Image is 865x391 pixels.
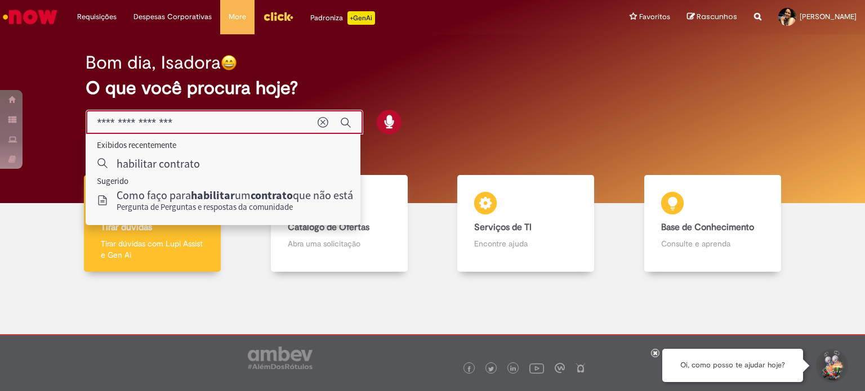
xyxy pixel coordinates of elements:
[619,175,806,272] a: Base de Conhecimento Consulte e aprenda
[800,12,857,21] span: [PERSON_NAME]
[229,11,246,23] span: More
[814,349,848,383] button: Iniciar Conversa de Suporte
[488,366,494,372] img: logo_footer_twitter.png
[101,238,204,260] p: Tirar dúvidas com Lupi Assist e Gen Ai
[1,6,59,28] img: ServiceNow
[347,11,375,25] p: +GenAi
[310,11,375,25] div: Padroniza
[661,238,764,249] p: Consulte e aprenda
[59,175,246,272] a: Tirar dúvidas Tirar dúvidas com Lupi Assist e Gen Ai
[474,222,532,233] b: Serviços de TI
[288,222,369,233] b: Catálogo de Ofertas
[576,363,586,373] img: logo_footer_naosei.png
[248,347,313,369] img: logo_footer_ambev_rotulo_gray.png
[474,238,577,249] p: Encontre ajuda
[221,55,237,71] img: happy-face.png
[697,11,737,22] span: Rascunhos
[86,53,221,73] h2: Bom dia, Isadora
[86,78,780,98] h2: O que você procura hoje?
[133,11,212,23] span: Despesas Corporativas
[466,366,472,372] img: logo_footer_facebook.png
[77,11,117,23] span: Requisições
[263,8,293,25] img: click_logo_yellow_360x200.png
[432,175,619,272] a: Serviços de TI Encontre ajuda
[687,12,737,23] a: Rascunhos
[510,366,516,372] img: logo_footer_linkedin.png
[555,363,565,373] img: logo_footer_workplace.png
[101,222,152,233] b: Tirar dúvidas
[661,222,754,233] b: Base de Conhecimento
[662,349,803,382] div: Oi, como posso te ajudar hoje?
[529,361,544,375] img: logo_footer_youtube.png
[639,11,670,23] span: Favoritos
[288,238,391,249] p: Abra uma solicitação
